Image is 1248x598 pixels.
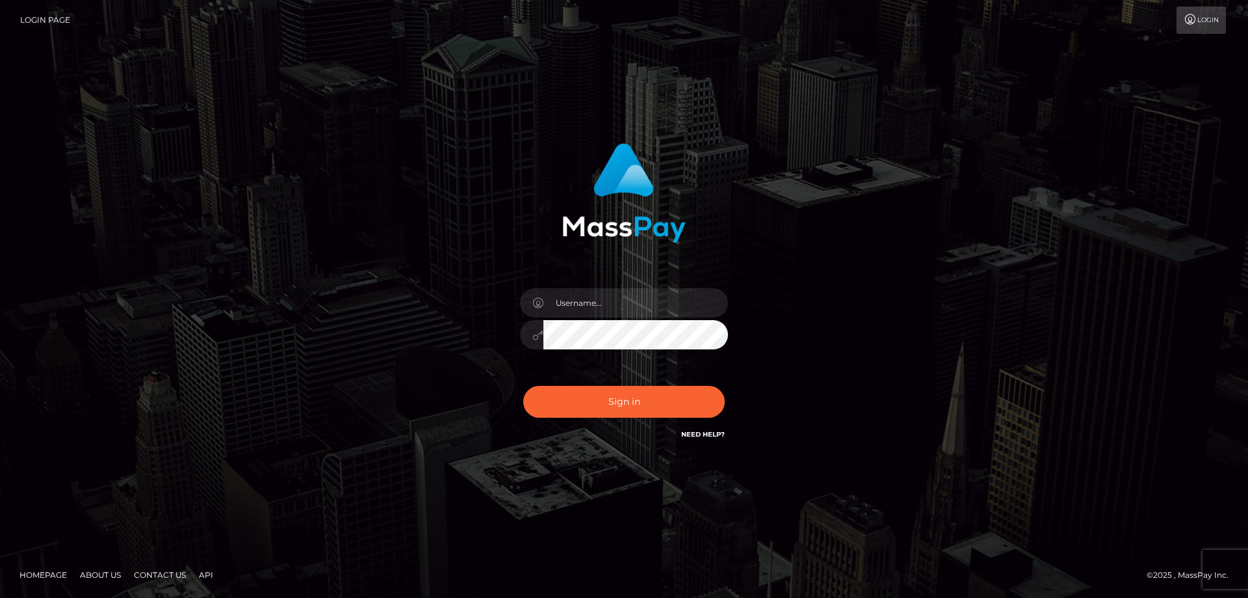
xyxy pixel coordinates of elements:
a: Login Page [20,7,70,34]
a: Need Help? [681,430,725,439]
input: Username... [543,288,728,318]
div: © 2025 , MassPay Inc. [1147,568,1238,582]
a: Homepage [14,565,72,585]
a: Login [1176,7,1226,34]
a: About Us [75,565,126,585]
a: Contact Us [129,565,191,585]
button: Sign in [523,386,725,418]
img: MassPay Login [562,143,686,243]
a: API [194,565,218,585]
